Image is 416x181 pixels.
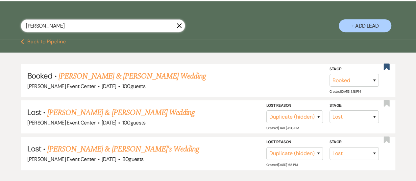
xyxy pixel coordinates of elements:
[266,163,297,167] span: Created: [DATE] 1:55 PM
[102,119,116,126] span: [DATE]
[59,70,206,82] a: [PERSON_NAME] & [PERSON_NAME] Wedding
[27,107,41,117] span: Lost
[47,107,195,119] a: [PERSON_NAME] & [PERSON_NAME] Wedding
[330,102,379,109] label: Stage:
[330,139,379,146] label: Stage:
[102,83,116,90] span: [DATE]
[339,19,391,32] button: + Add Lead
[27,156,95,163] span: [PERSON_NAME] Event Center
[27,119,95,126] span: [PERSON_NAME] Event Center
[47,143,199,155] a: [PERSON_NAME] & [PERSON_NAME]'s Wedding
[122,119,145,126] span: 100 guests
[27,144,41,154] span: Lost
[21,19,185,32] input: Search by name, event date, email address or phone number
[266,102,323,109] label: Lost Reason
[27,71,52,81] span: Booked
[266,139,323,146] label: Lost Reason
[330,66,379,73] label: Stage:
[21,39,66,44] button: Back to Pipeline
[266,126,299,130] span: Created: [DATE] 4:03 PM
[102,156,116,163] span: [DATE]
[330,89,360,94] span: Created: [DATE] 3:18 PM
[122,83,145,90] span: 100 guests
[27,83,95,90] span: [PERSON_NAME] Event Center
[122,156,144,163] span: 80 guests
